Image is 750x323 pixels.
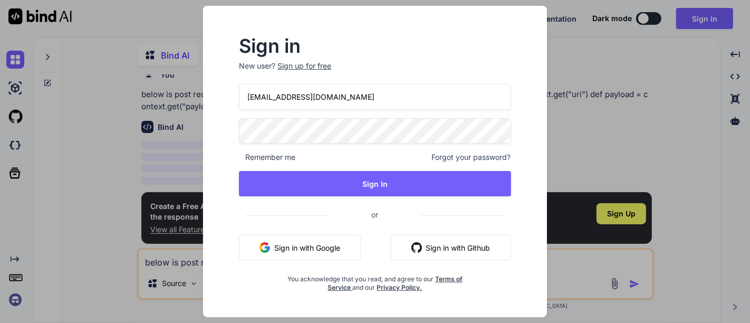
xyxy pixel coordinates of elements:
[328,275,463,291] a: Terms of Service
[432,152,511,163] span: Forgot your password?
[259,242,270,253] img: google
[239,171,511,196] button: Sign In
[391,235,511,260] button: Sign in with Github
[239,235,361,260] button: Sign in with Google
[239,37,511,54] h2: Sign in
[239,61,511,84] p: New user?
[239,152,295,163] span: Remember me
[277,61,331,71] div: Sign up for free
[330,202,421,227] span: or
[239,84,511,110] input: Login or Email
[377,283,422,291] a: Privacy Policy.
[284,269,465,292] div: You acknowledge that you read, and agree to our and our
[411,242,422,253] img: github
